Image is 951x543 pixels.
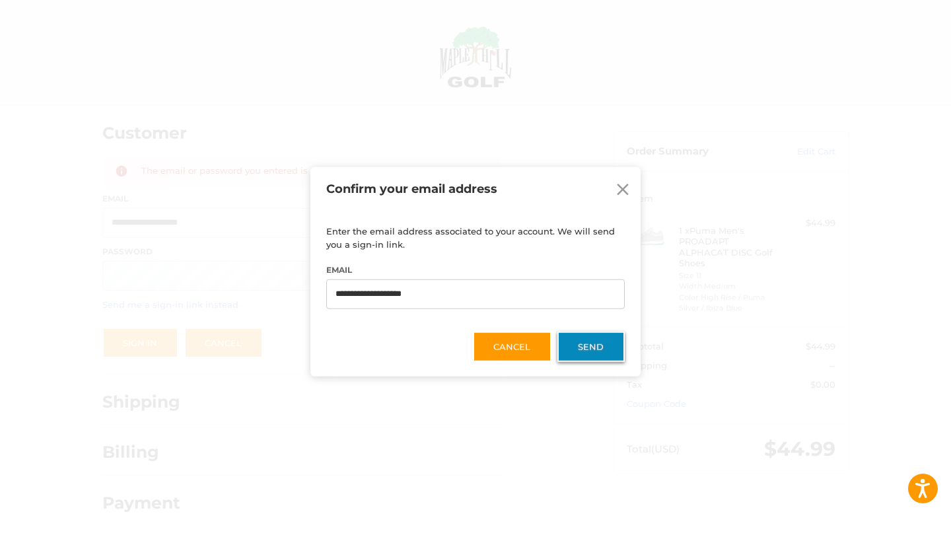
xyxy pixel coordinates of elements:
[326,225,624,251] p: Enter the email address associated to your account. We will send you a sign-in link.
[473,331,551,361] button: Cancel
[326,264,624,276] label: Email
[557,331,625,361] button: Send
[326,182,624,197] h2: Confirm your email address
[842,507,951,543] iframe: Google Customer Reviews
